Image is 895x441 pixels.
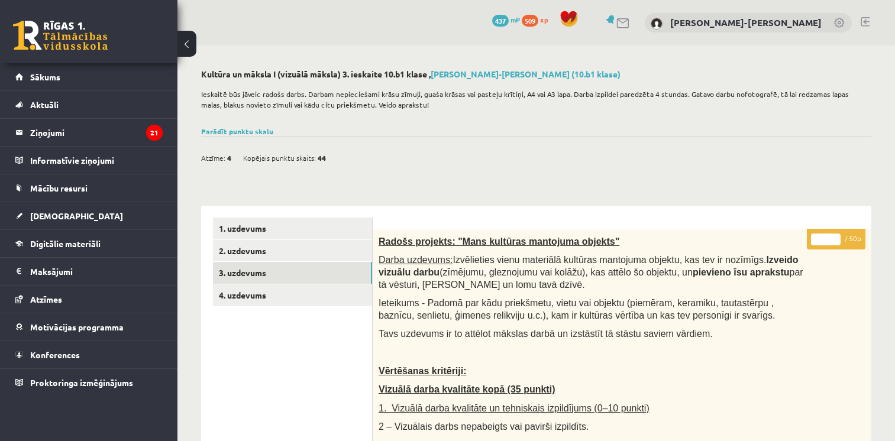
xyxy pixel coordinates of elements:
a: [PERSON_NAME]-[PERSON_NAME] [670,17,822,28]
b: Izveido vizuālu darbu [379,255,799,277]
span: Tavs uzdevums ir to attēlot mākslas darbā un izstāstīt tā stāstu saviem vārdiem. [379,329,713,339]
a: Konferences [15,341,163,368]
a: Informatīvie ziņojumi [15,147,163,174]
a: [DEMOGRAPHIC_DATA] [15,202,163,229]
span: 437 [492,15,509,27]
span: [DEMOGRAPHIC_DATA] [30,210,123,221]
span: mP [510,15,520,24]
span: Kopējais punktu skaits: [243,149,316,167]
span: 2 – Vizuālais darbs nepabeigts vai pavirši izpildīts. [379,421,589,432]
a: 2. uzdevums [213,240,372,262]
a: Ziņojumi21 [15,119,163,146]
span: Ieteikums - Padomā par kādu priekšmetu, vietu vai objektu (piemēram, keramiku, tautastērpu , bazn... [379,298,776,320]
span: 4 [227,149,231,167]
a: Rīgas 1. Tālmācības vidusskola [13,21,108,50]
span: Motivācijas programma [30,322,124,332]
i: 21 [146,125,163,141]
a: Maksājumi [15,258,163,285]
span: Digitālie materiāli [30,238,101,249]
span: Atzīme: [201,149,225,167]
a: Sākums [15,63,163,90]
span: Radošs projekts: "Mans kultūras mantojuma objekts" [379,236,619,247]
span: Atzīmes [30,294,62,304]
img: Gustavs Erdmanis-Hermanis [651,18,663,30]
a: 509 xp [522,15,554,24]
h2: Kultūra un māksla I (vizuālā māksla) 3. ieskaite 10.b1 klase , [201,69,871,79]
span: Izvēlieties vienu materiālā kultūras mantojuma objektu, kas tev ir nozīmīgs. (zīmējumu, gleznojum... [379,255,803,289]
span: Konferences [30,349,80,360]
a: Digitālie materiāli [15,230,163,257]
span: 509 [522,15,538,27]
span: Aktuāli [30,99,59,110]
a: 4. uzdevums [213,284,372,306]
a: 1. uzdevums [213,218,372,239]
span: Darba uzdevums: [379,255,453,265]
a: Mācību resursi [15,174,163,202]
legend: Ziņojumi [30,119,163,146]
a: 3. uzdevums [213,262,372,284]
span: 44 [318,149,326,167]
span: Sākums [30,72,60,82]
b: pievieno īsu aprakstu [693,267,790,277]
a: Motivācijas programma [15,313,163,341]
span: 1. Vizuālā darba kvalitāte un tehniskais izpildījums (0–10 punkti) [379,403,650,413]
legend: Informatīvie ziņojumi [30,147,163,174]
a: Parādīt punktu skalu [201,127,273,136]
a: Atzīmes [15,286,163,313]
a: Proktoringa izmēģinājums [15,369,163,396]
p: Ieskaitē būs jāveic radošs darbs. Darbam nepieciešami krāsu zīmuļi, guaša krāsas vai pasteļu krīt... [201,89,865,110]
a: [PERSON_NAME]-[PERSON_NAME] (10.b1 klase) [431,69,621,79]
a: Aktuāli [15,91,163,118]
span: Mācību resursi [30,183,88,193]
legend: Maksājumi [30,258,163,285]
p: / 50p [807,229,865,249]
a: 437 mP [492,15,520,24]
span: Vērtēšanas kritēriji: [379,366,467,376]
span: xp [540,15,548,24]
span: Vizuālā darba kvalitāte kopā (35 punkti) [379,384,555,394]
span: Proktoringa izmēģinājums [30,377,133,388]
